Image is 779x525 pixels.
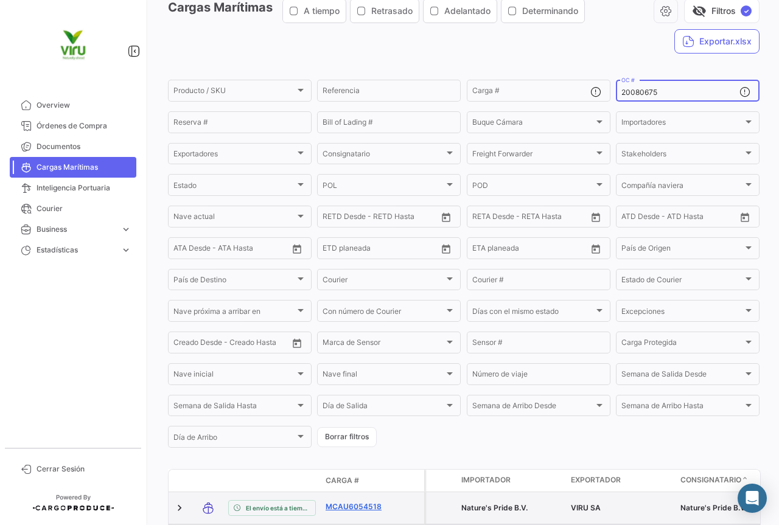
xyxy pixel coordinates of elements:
[738,484,767,513] div: Abrir Intercom Messenger
[10,178,136,198] a: Inteligencia Portuaria
[456,470,566,492] datatable-header-cell: Importador
[426,470,456,492] datatable-header-cell: Carga Protegida
[621,340,743,349] span: Carga Protegida
[472,151,594,160] span: Freight Forwarder
[323,151,444,160] span: Consignatario
[571,475,621,485] span: Exportador
[288,240,306,258] button: Open calendar
[668,214,723,223] input: ATD Hasta
[566,470,676,492] datatable-header-cell: Exportador
[472,246,494,254] input: Desde
[621,246,743,254] span: País de Origen
[621,372,743,380] span: Semana de Salida Desde
[173,340,222,349] input: Creado Desde
[353,246,408,254] input: Hasta
[621,214,660,223] input: ATD Desde
[394,476,424,485] datatable-header-cell: Póliza
[37,464,131,475] span: Cerrar Sesión
[323,309,444,318] span: Con número de Courier
[37,162,131,173] span: Cargas Marítimas
[587,208,605,226] button: Open calendar
[304,5,340,17] span: A tiempo
[173,88,295,97] span: Producto / SKU
[472,403,594,412] span: Semana de Arribo Desde
[461,503,528,512] span: Nature's Pride B.V.
[323,340,444,349] span: Marca de Sensor
[37,120,131,131] span: Órdenes de Compra
[37,183,131,193] span: Inteligencia Portuaria
[371,5,413,17] span: Retrasado
[437,240,455,258] button: Open calendar
[173,502,186,514] a: Expand/Collapse Row
[587,240,605,258] button: Open calendar
[37,203,131,214] span: Courier
[680,503,747,512] span: Nature's Pride B.V.
[692,4,707,18] span: visibility_off
[37,224,116,235] span: Business
[323,277,444,286] span: Courier
[571,503,601,512] span: VIRU SA
[10,157,136,178] a: Cargas Marítimas
[173,372,295,380] span: Nave inicial
[173,277,295,286] span: País de Destino
[288,334,306,352] button: Open calendar
[321,470,394,491] datatable-header-cell: Carga #
[173,214,295,223] span: Nave actual
[323,183,444,191] span: POL
[219,246,274,254] input: ATA Hasta
[472,120,594,128] span: Buque Cámara
[10,116,136,136] a: Órdenes de Compra
[193,476,223,485] datatable-header-cell: Modo de Transporte
[37,141,131,152] span: Documentos
[621,120,743,128] span: Importadores
[323,214,344,223] input: Desde
[621,277,743,286] span: Estado de Courier
[444,5,491,17] span: Adelantado
[37,245,116,256] span: Estadísticas
[317,427,377,447] button: Borrar filtros
[326,475,359,486] span: Carga #
[680,475,741,485] span: Consignatario
[173,183,295,191] span: Estado
[741,5,752,16] span: ✓
[326,501,389,512] a: MCAU6054518
[43,15,103,75] img: viru.png
[621,403,743,412] span: Semana de Arribo Hasta
[10,95,136,116] a: Overview
[223,476,321,485] datatable-header-cell: Estado de Envio
[323,403,444,412] span: Día de Salida
[323,372,444,380] span: Nave final
[437,208,455,226] button: Open calendar
[461,475,511,485] span: Importador
[353,214,408,223] input: Hasta
[472,309,594,318] span: Días con el mismo estado
[323,246,344,254] input: Desde
[10,198,136,219] a: Courier
[173,151,295,160] span: Exportadores
[173,309,295,318] span: Nave próxima a arribar en
[472,183,594,191] span: POD
[173,403,295,412] span: Semana de Salida Hasta
[231,340,285,349] input: Creado Hasta
[503,214,557,223] input: Hasta
[121,245,131,256] span: expand_more
[674,29,760,54] button: Exportar.xlsx
[621,309,743,318] span: Excepciones
[173,435,295,443] span: Día de Arribo
[173,246,211,254] input: ATA Desde
[246,503,310,513] span: El envío está a tiempo.
[621,151,743,160] span: Stakeholders
[522,5,578,17] span: Determinando
[37,100,131,111] span: Overview
[503,246,557,254] input: Hasta
[121,224,131,235] span: expand_more
[736,208,754,226] button: Open calendar
[621,183,743,191] span: Compañía naviera
[10,136,136,157] a: Documentos
[472,214,494,223] input: Desde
